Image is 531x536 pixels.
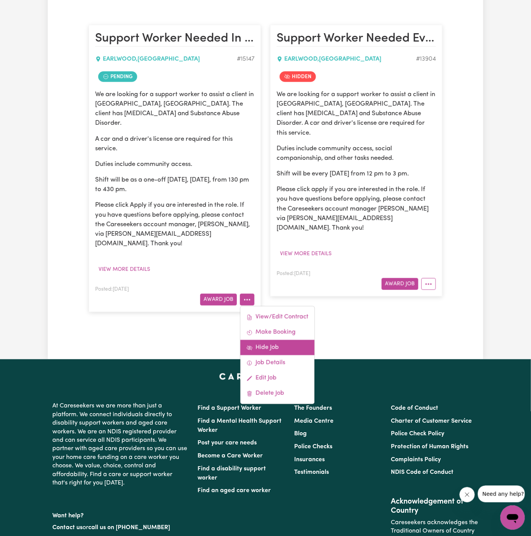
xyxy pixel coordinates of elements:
[198,466,266,481] a: Find a disability support worker
[277,31,436,47] h2: Support Worker Needed Every Thursday In Earlwood, NSW
[240,325,314,340] a: Make Booking
[391,497,479,516] h2: Acknowledgement of Country
[391,444,469,450] a: Protection of Human Rights
[198,406,261,412] a: Find a Support Worker
[95,175,254,194] p: Shift will be as a one-off [DATE], [DATE], from 130 pm to 430 pm.
[421,278,436,290] button: More options
[277,248,335,260] button: View more details
[391,406,439,412] a: Code of Conduct
[500,505,525,530] iframe: Button to launch messaging window
[95,200,254,248] p: Please click Apply if you are interested in the role. If you have questions before applying, plea...
[240,294,254,306] button: More options
[95,159,254,169] p: Duties include community access.
[391,470,454,476] a: NDIS Code of Conduct
[277,90,436,138] p: We are looking for a support worker to assist a client in [GEOGRAPHIC_DATA], [GEOGRAPHIC_DATA]. T...
[88,525,170,531] a: call us on [PHONE_NUMBER]
[240,371,314,386] a: Edit Job
[198,488,271,494] a: Find an aged care worker
[391,418,472,425] a: Charter of Customer Service
[277,271,310,276] span: Posted: [DATE]
[52,521,188,535] p: or
[52,509,188,520] p: Want help?
[277,169,436,179] p: Shift will be every [DATE] from 12 pm to 3 pm.
[294,470,329,476] a: Testimonials
[294,431,307,437] a: Blog
[95,90,254,128] p: We are looking for a support worker to assist a client in [GEOGRAPHIC_DATA], [GEOGRAPHIC_DATA]. T...
[277,55,416,64] div: EARLWOOD , [GEOGRAPHIC_DATA]
[52,525,83,531] a: Contact us
[416,55,436,64] div: Job ID #13904
[294,444,332,450] a: Police Checks
[95,287,129,292] span: Posted: [DATE]
[391,431,445,437] a: Police Check Policy
[98,71,137,82] span: Job contract pending review by care worker
[391,457,441,463] a: Complaints Policy
[240,386,314,401] a: Delete Job
[95,31,254,47] h2: Support Worker Needed In Earlwood, NSW
[198,453,263,459] a: Become a Care Worker
[478,486,525,502] iframe: Message from company
[294,406,332,412] a: The Founders
[198,418,282,434] a: Find a Mental Health Support Worker
[219,373,312,379] a: Careseekers home page
[237,55,254,64] div: Job ID #15147
[240,310,314,325] a: View/Edit Contract
[382,278,418,290] button: Award Job
[280,71,316,82] span: Job is hidden
[240,306,315,405] div: More options
[277,185,436,233] p: Please click apply if you are interested in the role. If you have questions before applying, plea...
[95,55,237,64] div: EARLWOOD , [GEOGRAPHIC_DATA]
[95,264,154,275] button: View more details
[200,294,237,306] button: Award Job
[198,440,257,446] a: Post your care needs
[95,134,254,153] p: A car and a driver's license are required for this service.
[294,457,325,463] a: Insurances
[294,418,333,425] a: Media Centre
[277,144,436,163] p: Duties include community access, social companionship, and other tasks needed.
[240,356,314,371] a: Job Details
[460,487,475,502] iframe: Close message
[240,340,314,356] a: Hide Job
[52,399,188,491] p: At Careseekers we are more than just a platform. We connect individuals directly to disability su...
